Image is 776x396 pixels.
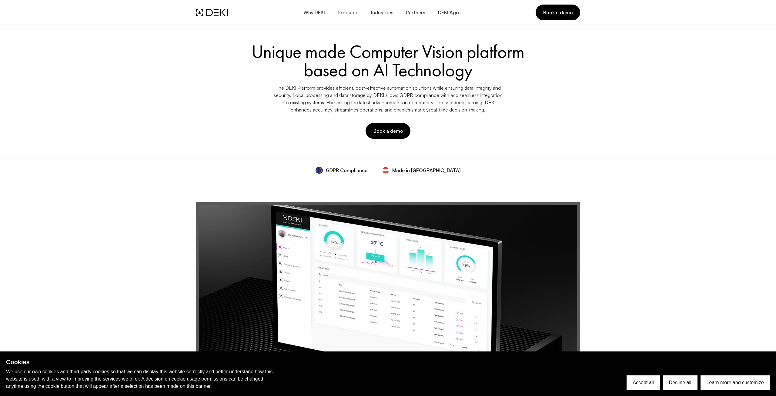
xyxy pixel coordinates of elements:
button: Learn more and customize [701,375,770,390]
button: Products [331,5,364,20]
button: Decline all [663,375,697,390]
h2: Cookies [6,358,279,367]
img: DEKI Logo [196,9,228,16]
span: GDPR Compliance [326,167,367,174]
span: Products [337,10,358,15]
button: Accept all [627,375,660,390]
p: We use our own cookies and third-party cookies so that we can display this website correctly and ... [6,368,279,390]
button: Book a demo [366,123,410,139]
p: The DEKI Platform provides efficient, cost-effective automation solutions while ensuring data int... [270,84,506,113]
span: DEKI Agro [437,10,460,15]
h1: Unique made Computer Vision platform based on AI Technology [196,42,580,79]
a: Book a demo [536,5,580,20]
img: GDPR_Compliance.Dbdrw_P_.svg [316,167,323,174]
span: Book a demo [373,128,403,134]
span: Book a demo [543,9,573,16]
a: Partners [400,5,431,20]
span: Made in [GEOGRAPHIC_DATA] [392,167,460,174]
img: svg%3e [382,167,389,174]
span: Industries [371,10,393,15]
a: DEKI Agro [431,5,467,20]
button: Industries [365,5,400,20]
button: Why DEKI [297,5,331,20]
span: Why DEKI [303,10,325,15]
span: Partners [406,10,425,15]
